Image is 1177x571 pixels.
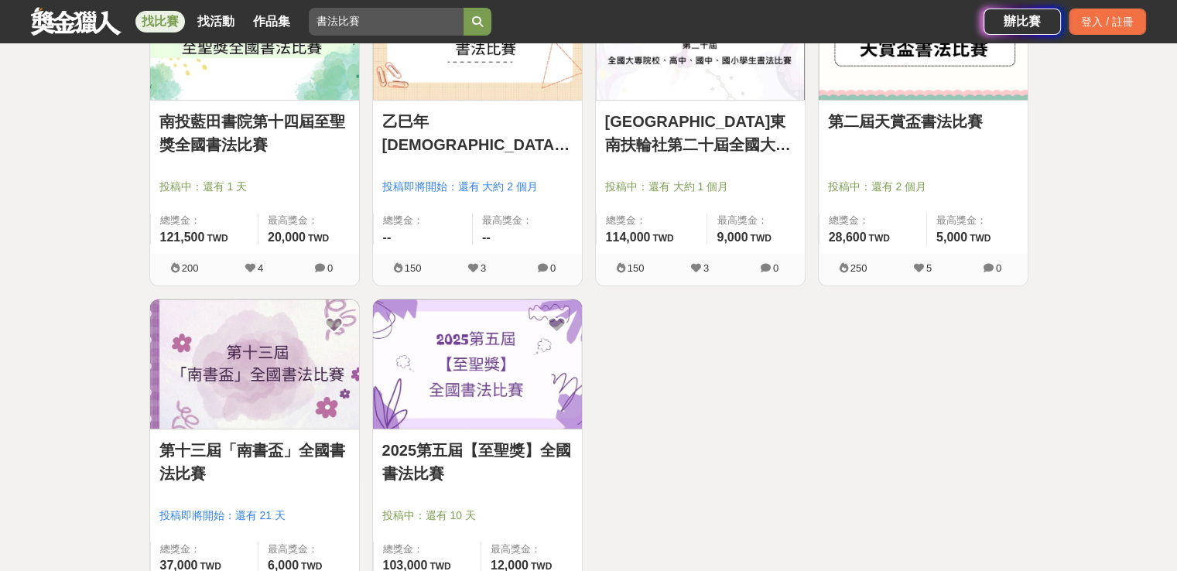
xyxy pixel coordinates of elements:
span: TWD [970,233,991,244]
input: 2025高通台灣AI黑客松 [309,8,464,36]
span: TWD [652,233,673,244]
span: TWD [868,233,889,244]
span: 0 [550,262,556,274]
a: 第二屆天賞盃書法比賽 [828,110,1018,133]
span: 5,000 [936,231,967,244]
span: 9,000 [717,231,748,244]
span: 最高獎金： [482,213,573,228]
span: -- [482,231,491,244]
img: Cover Image [373,299,582,429]
span: 28,600 [829,231,867,244]
a: 辦比賽 [984,9,1061,35]
a: 找活動 [191,11,241,32]
span: 投稿中：還有 大約 1 個月 [605,179,796,195]
a: 第十三屆「南書盃」全國書法比賽 [159,439,350,485]
span: 最高獎金： [491,542,573,557]
img: Cover Image [150,299,359,429]
span: 投稿即將開始：還有 21 天 [159,508,350,524]
span: 121,500 [160,231,205,244]
span: 20,000 [268,231,306,244]
span: 最高獎金： [268,213,350,228]
span: 總獎金： [160,213,248,228]
span: 投稿即將開始：還有 大約 2 個月 [382,179,573,195]
span: 最高獎金： [936,213,1018,228]
span: -- [383,231,392,244]
span: 5 [926,262,932,274]
span: 總獎金： [160,542,248,557]
span: 總獎金： [383,542,471,557]
span: 0 [773,262,778,274]
span: 總獎金： [829,213,917,228]
span: TWD [308,233,329,244]
span: 4 [258,262,263,274]
span: 總獎金： [606,213,698,228]
span: TWD [750,233,771,244]
span: 200 [182,262,199,274]
span: 投稿中：還有 2 個月 [828,179,1018,195]
span: 最高獎金： [717,213,795,228]
a: 2025第五屆【至聖獎】全國書法比賽 [382,439,573,485]
span: 114,000 [606,231,651,244]
a: 乙巳年[DEMOGRAPHIC_DATA]聖昇座登龕紀念書法比賽 [382,110,573,156]
a: [GEOGRAPHIC_DATA]東南扶輪社第二十屆全國大專院校、高中、國中、國小學生書法比賽 [605,110,796,156]
span: 250 [850,262,867,274]
span: 總獎金： [383,213,464,228]
span: 0 [327,262,333,274]
span: 150 [405,262,422,274]
span: 0 [996,262,1001,274]
span: 3 [481,262,486,274]
span: TWD [207,233,228,244]
a: 找比賽 [135,11,185,32]
a: 作品集 [247,11,296,32]
span: 投稿中：還有 10 天 [382,508,573,524]
span: 最高獎金： [268,542,350,557]
a: 南投藍田書院第十四屆至聖獎全國書法比賽 [159,110,350,156]
span: 150 [628,262,645,274]
span: 3 [703,262,709,274]
div: 登入 / 註冊 [1069,9,1146,35]
span: 投稿中：還有 1 天 [159,179,350,195]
